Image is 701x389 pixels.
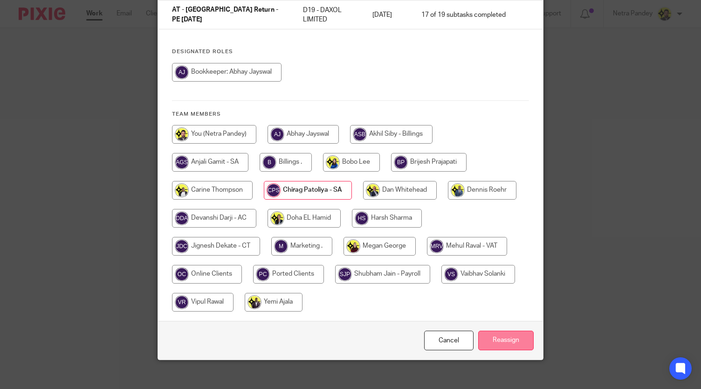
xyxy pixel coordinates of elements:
[424,331,474,351] a: Close this dialog window
[303,6,354,25] p: D19 - DAXOL LIMITED
[372,10,402,20] p: [DATE]
[478,331,534,351] input: Reassign
[172,111,529,118] h4: Team members
[412,0,515,29] td: 17 of 19 subtasks completed
[172,7,278,23] span: AT - [GEOGRAPHIC_DATA] Return - PE [DATE]
[172,48,529,56] h4: Designated Roles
